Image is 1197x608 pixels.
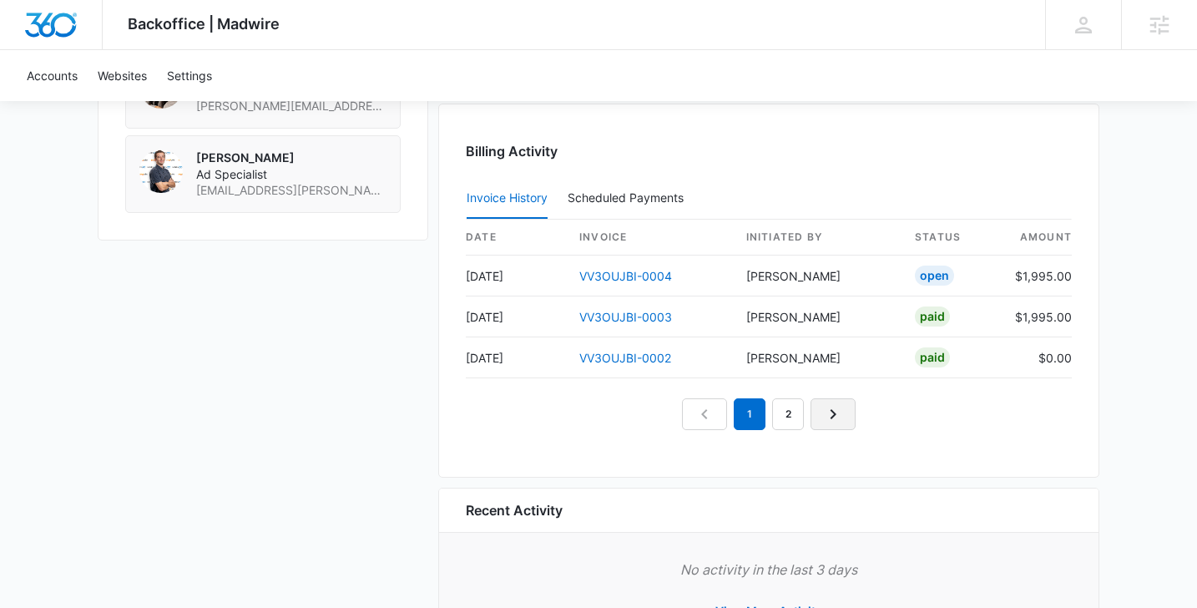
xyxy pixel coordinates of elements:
td: $0.00 [1002,337,1072,378]
a: VV3OUJBI-0003 [579,310,672,324]
span: [EMAIL_ADDRESS][PERSON_NAME][DOMAIN_NAME] [196,182,386,199]
td: [DATE] [466,256,566,296]
img: logo_orange.svg [27,27,40,40]
a: Websites [88,50,157,101]
td: $1,995.00 [1002,296,1072,337]
img: tab_keywords_by_traffic_grey.svg [166,97,179,110]
td: $1,995.00 [1002,256,1072,296]
img: tab_domain_overview_orange.svg [45,97,58,110]
td: [DATE] [466,337,566,378]
a: VV3OUJBI-0004 [579,269,672,283]
td: [DATE] [466,296,566,337]
p: [PERSON_NAME] [196,149,386,166]
h3: Billing Activity [466,141,1072,161]
a: Settings [157,50,222,101]
span: Backoffice | Madwire [128,15,280,33]
div: Keywords by Traffic [184,99,281,109]
div: Paid [915,307,950,327]
button: Invoice History [467,179,548,219]
img: Chase Hawkinson [139,149,183,193]
div: Scheduled Payments [568,192,690,204]
div: Open [915,266,954,286]
span: [PERSON_NAME][EMAIL_ADDRESS][PERSON_NAME][DOMAIN_NAME] [196,98,386,114]
th: date [466,220,566,256]
a: Accounts [17,50,88,101]
div: Paid [915,347,950,367]
h6: Recent Activity [466,500,563,520]
td: [PERSON_NAME] [733,296,902,337]
div: Domain: [DOMAIN_NAME] [43,43,184,57]
p: No activity in the last 3 days [466,560,1072,580]
span: Ad Specialist [196,166,386,183]
td: [PERSON_NAME] [733,337,902,378]
th: amount [1002,220,1072,256]
th: Initiated By [733,220,902,256]
em: 1 [734,398,765,430]
a: VV3OUJBI-0002 [579,351,671,365]
div: v 4.0.24 [47,27,82,40]
div: Domain Overview [63,99,149,109]
td: [PERSON_NAME] [733,256,902,296]
a: Page 2 [772,398,804,430]
nav: Pagination [682,398,856,430]
th: invoice [566,220,733,256]
th: status [902,220,1002,256]
a: Next Page [811,398,856,430]
img: website_grey.svg [27,43,40,57]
